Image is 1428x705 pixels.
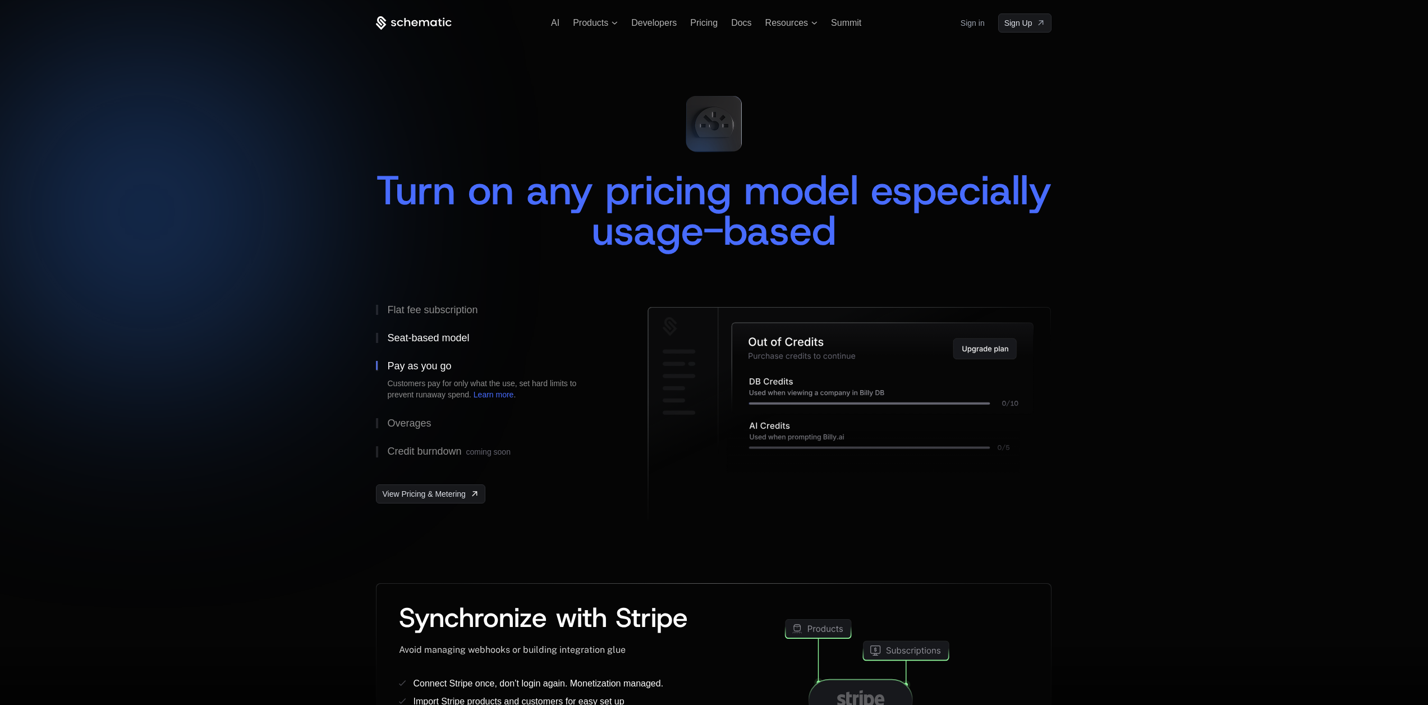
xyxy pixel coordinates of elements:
[376,484,485,503] a: [object Object],[object Object]
[413,679,663,688] span: Connect Stripe once, don’t login again. Monetization managed.
[961,14,985,32] a: Sign in
[376,409,612,437] button: Overages
[387,361,451,371] div: Pay as you go
[1003,401,1007,406] g: 0
[376,163,1064,258] span: Turn on any pricing model especially usage-based
[998,13,1052,33] a: [object Object]
[573,18,608,28] span: Products
[765,18,808,28] span: Resources
[749,337,824,346] g: Out of Credits
[831,18,861,28] a: Summit
[731,18,751,28] a: Docs
[382,488,465,500] span: View Pricing & Metering
[474,390,514,399] a: Learn more
[399,644,626,655] span: Avoid managing webhooks or building integration glue
[1004,17,1032,29] span: Sign Up
[399,599,688,635] span: Synchronize with Stripe
[387,378,600,400] div: Customers pay for only what the use, set hard limits to prevent runaway spend. .
[387,418,431,428] div: Overages
[376,324,612,352] button: Seat-based model
[551,18,559,28] a: AI
[1007,400,1019,406] g: /10
[387,305,477,315] div: Flat fee subscription
[376,437,612,466] button: Credit burndowncoming soon
[963,346,1008,353] g: Upgrade plan
[690,18,718,28] a: Pricing
[466,447,511,456] span: coming soon
[631,18,677,28] a: Developers
[387,333,469,343] div: Seat-based model
[750,390,884,397] g: Used when viewing a company in Billy DB
[376,296,612,324] button: Flat fee subscription
[376,352,612,409] button: Pay as you goCustomers pay for only what the use, set hard limits to prevent runaway spend. Learn...
[387,446,510,457] div: Credit burndown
